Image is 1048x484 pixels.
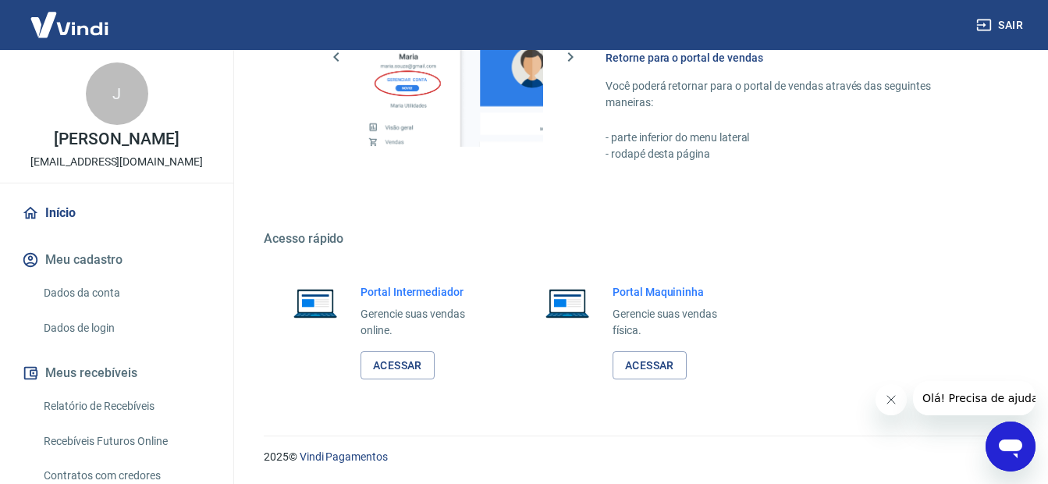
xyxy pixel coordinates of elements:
h6: Portal Maquininha [613,284,740,300]
a: Dados da conta [37,277,215,309]
a: Relatório de Recebíveis [37,390,215,422]
a: Acessar [613,351,687,380]
p: 2025 © [264,449,1011,465]
a: Acessar [361,351,435,380]
a: Vindi Pagamentos [300,450,388,463]
p: Gerencie suas vendas física. [613,306,740,339]
iframe: Message from company [913,381,1036,415]
button: Meu cadastro [19,243,215,277]
p: - parte inferior do menu lateral [606,130,973,146]
h5: Acesso rápido [264,231,1011,247]
h6: Portal Intermediador [361,284,488,300]
p: - rodapé desta página [606,146,973,162]
a: Dados de login [37,312,215,344]
p: Você poderá retornar para o portal de vendas através das seguintes maneiras: [606,78,973,111]
p: [EMAIL_ADDRESS][DOMAIN_NAME] [30,154,203,170]
img: Imagem de um notebook aberto [535,284,600,322]
div: J [86,62,148,125]
span: Olá! Precisa de ajuda? [9,11,131,23]
button: Sair [973,11,1029,40]
a: Recebíveis Futuros Online [37,425,215,457]
img: Imagem de um notebook aberto [282,284,348,322]
a: Início [19,196,215,230]
p: Gerencie suas vendas online. [361,306,488,339]
img: Vindi [19,1,120,48]
p: [PERSON_NAME] [54,131,179,148]
iframe: Button to launch messaging window [986,422,1036,472]
iframe: Close message [876,384,907,415]
h6: Retorne para o portal de vendas [606,50,973,66]
button: Meus recebíveis [19,356,215,390]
